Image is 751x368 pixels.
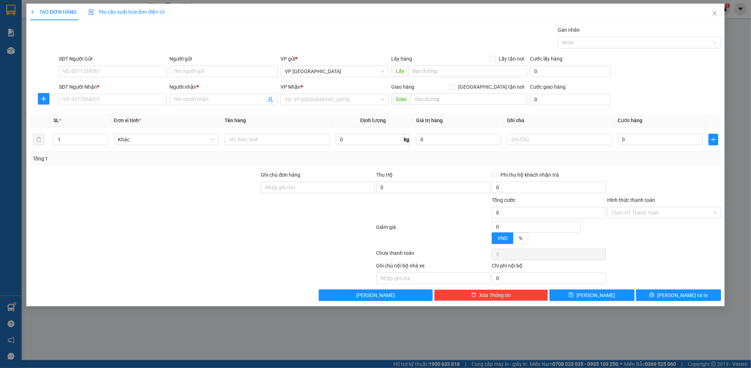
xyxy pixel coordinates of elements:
[498,235,508,241] span: VND
[704,4,725,24] button: Close
[285,66,384,77] span: VP Mỹ Đình
[169,83,278,91] div: Người nhận
[376,262,490,272] div: Ghi chú nội bộ nhà xe
[261,172,300,178] label: Ghi chú đơn hàng
[498,171,562,179] span: Phí thu hộ khách nhận trả
[318,289,432,301] button: [PERSON_NAME]
[118,134,215,145] span: Khác
[376,223,491,247] div: Giảm giá
[549,289,635,301] button: save[PERSON_NAME]
[479,291,511,299] span: Xóa Thông tin
[607,197,655,203] label: Hình thức thanh toán
[114,118,141,123] span: Đơn vị tính
[169,55,278,63] div: Người gửi
[4,43,84,53] li: [PERSON_NAME]
[280,55,389,63] div: VP gửi
[492,197,516,203] span: Tổng cước
[709,137,718,142] span: plus
[376,249,491,262] div: Chưa thanh toán
[530,84,566,90] label: Cước giao hàng
[496,55,527,63] span: Lấy tận nơi
[530,94,610,105] input: Cước giao hàng
[360,118,386,123] span: Định lượng
[33,134,44,145] button: delete
[261,182,375,193] input: Ghi chú đơn hàng
[507,134,612,145] input: Ghi Chú
[712,10,717,16] span: close
[356,291,395,299] span: [PERSON_NAME]
[376,172,393,178] span: Thu Hộ
[403,134,410,145] span: kg
[649,292,654,298] span: printer
[411,93,527,105] input: Dọc đường
[4,53,84,63] li: In ngày: 18:22 12/10
[530,66,610,77] input: Cước lấy hàng
[576,291,615,299] span: [PERSON_NAME]
[38,93,49,105] button: plus
[708,134,718,145] button: plus
[59,55,167,63] div: SĐT Người Gửi
[504,114,615,128] th: Ghi chú
[408,65,527,77] input: Dọc đường
[53,118,59,123] span: SL
[280,84,301,90] span: VP Nhận
[392,93,411,105] span: Giao
[558,27,580,33] label: Gán nhãn
[434,289,548,301] button: deleteXóa Thông tin
[530,56,562,62] label: Cước lấy hàng
[392,56,412,62] span: Lấy hàng
[88,9,94,15] img: icon
[636,289,721,301] button: printer[PERSON_NAME] và In
[376,272,490,284] input: Nhập ghi chú
[392,84,415,90] span: Giao hàng
[268,97,273,102] span: user-add
[657,291,708,299] span: [PERSON_NAME] và In
[59,83,167,91] div: SĐT Người Nhận
[30,9,35,14] span: plus
[416,118,443,123] span: Giá trị hàng
[392,65,408,77] span: Lấy
[225,118,246,123] span: Tên hàng
[416,134,501,145] input: 0
[519,235,522,241] span: %
[471,292,476,298] span: delete
[88,9,164,15] span: Yêu cầu xuất hóa đơn điện tử
[30,9,77,15] span: TẠO ĐƠN HÀNG
[225,134,330,145] input: VD: Bàn, Ghế
[33,155,290,163] div: Tổng: 1
[618,118,643,123] span: Cước hàng
[455,83,527,91] span: [GEOGRAPHIC_DATA] tận nơi
[492,262,606,272] div: Chi phí nội bộ
[38,96,49,102] span: plus
[569,292,574,298] span: save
